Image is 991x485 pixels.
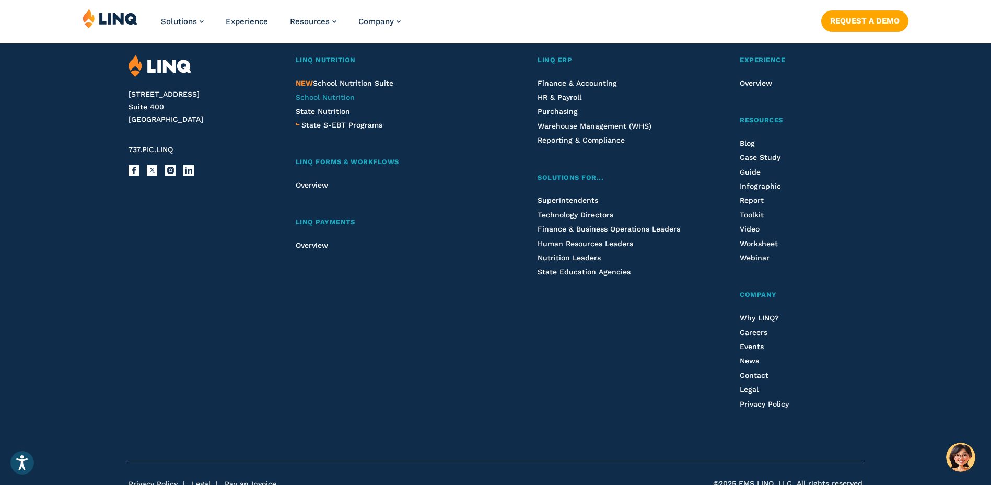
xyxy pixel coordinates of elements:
[290,17,336,26] a: Resources
[740,168,761,176] a: Guide
[538,56,572,64] span: LINQ ERP
[296,181,328,189] a: Overview
[740,290,862,301] a: Company
[538,211,613,219] a: Technology Directors
[740,371,768,379] a: Contact
[296,56,356,64] span: LINQ Nutrition
[740,291,777,298] span: Company
[129,88,270,125] address: [STREET_ADDRESS] Suite 400 [GEOGRAPHIC_DATA]
[301,119,382,131] a: State S-EBT Programs
[161,17,204,26] a: Solutions
[740,314,779,322] a: Why LINQ?
[296,158,399,166] span: LINQ Forms & Workflows
[296,157,483,168] a: LINQ Forms & Workflows
[301,121,382,129] span: State S-EBT Programs
[740,356,759,365] a: News
[740,225,760,233] a: Video
[740,253,770,262] a: Webinar
[538,225,680,233] a: Finance & Business Operations Leaders
[296,79,393,87] a: NEWSchool Nutrition Suite
[538,122,651,130] a: Warehouse Management (WHS)
[740,196,764,204] a: Report
[296,107,350,116] a: State Nutrition
[147,165,157,176] a: X
[296,218,355,226] span: LINQ Payments
[358,17,401,26] a: Company
[538,268,631,276] a: State Education Agencies
[740,116,783,124] span: Resources
[740,139,755,147] a: Blog
[165,165,176,176] a: Instagram
[740,56,785,64] span: Experience
[161,8,401,43] nav: Primary Navigation
[129,145,173,154] span: 737.PIC.LINQ
[538,253,601,262] a: Nutrition Leaders
[740,79,772,87] a: Overview
[740,211,764,219] a: Toolkit
[358,17,394,26] span: Company
[183,165,194,176] a: LinkedIn
[161,17,197,26] span: Solutions
[296,93,355,101] a: School Nutrition
[83,8,138,28] img: LINQ | K‑12 Software
[129,55,192,77] img: LINQ | K‑12 Software
[740,328,767,337] a: Careers
[296,217,483,228] a: LINQ Payments
[740,153,780,161] a: Case Study
[946,443,975,472] button: Hello, have a question? Let’s chat.
[538,196,598,204] a: Superintendents
[296,55,483,66] a: LINQ Nutrition
[740,400,789,408] a: Privacy Policy
[740,342,764,351] a: Events
[538,107,578,116] a: Purchasing
[538,55,685,66] a: LINQ ERP
[740,55,862,66] a: Experience
[226,17,268,26] a: Experience
[740,239,778,248] a: Worksheet
[296,241,328,249] a: Overview
[538,239,633,248] a: Human Resources Leaders
[538,93,581,101] a: HR & Payroll
[290,17,330,26] span: Resources
[821,10,908,31] a: Request a Demo
[740,115,862,126] a: Resources
[821,8,908,31] nav: Button Navigation
[538,79,617,87] a: Finance & Accounting
[296,79,393,87] span: School Nutrition Suite
[129,165,139,176] a: Facebook
[740,182,781,190] a: Infographic
[538,136,625,144] a: Reporting & Compliance
[740,385,759,394] a: Legal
